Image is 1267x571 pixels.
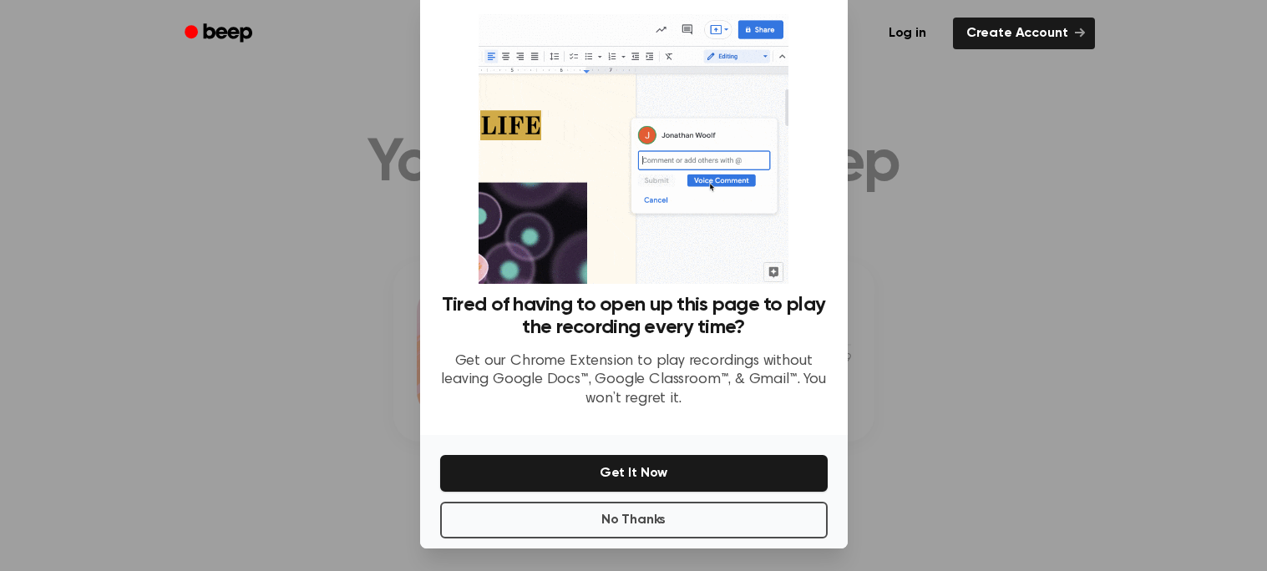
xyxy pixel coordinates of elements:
[440,294,828,339] h3: Tired of having to open up this page to play the recording every time?
[479,14,788,284] img: Beep extension in action
[440,352,828,409] p: Get our Chrome Extension to play recordings without leaving Google Docs™, Google Classroom™, & Gm...
[173,18,267,50] a: Beep
[953,18,1095,49] a: Create Account
[440,455,828,492] button: Get It Now
[440,502,828,538] button: No Thanks
[872,14,943,53] a: Log in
